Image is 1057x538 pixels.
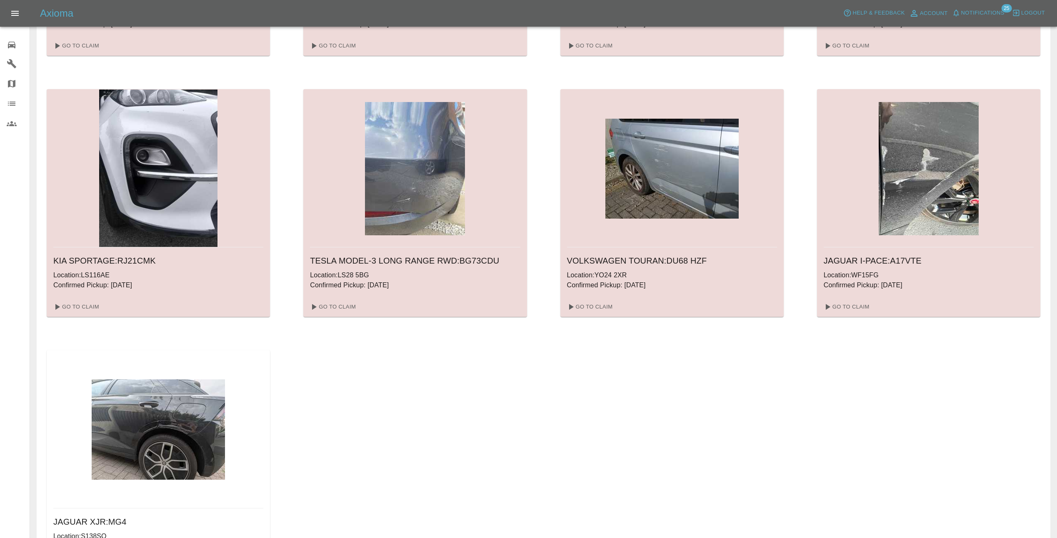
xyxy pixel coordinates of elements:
[310,280,520,290] p: Confirmed Pickup: [DATE]
[310,270,520,280] p: Location: LS28 5BG
[567,270,777,280] p: Location: YO24 2XR
[53,515,263,528] h6: JAGUAR XJR : MG4
[1021,8,1045,18] span: Logout
[40,7,73,20] h5: Axioma
[307,300,358,314] a: Go To Claim
[1001,4,1012,12] span: 25
[1010,7,1047,20] button: Logout
[50,39,101,52] a: Go To Claim
[53,280,263,290] p: Confirmed Pickup: [DATE]
[564,39,615,52] a: Go To Claim
[841,7,907,20] button: Help & Feedback
[50,300,101,314] a: Go To Claim
[920,9,948,18] span: Account
[820,300,872,314] a: Go To Claim
[820,39,872,52] a: Go To Claim
[852,8,905,18] span: Help & Feedback
[5,3,25,23] button: Open drawer
[567,280,777,290] p: Confirmed Pickup: [DATE]
[824,280,1034,290] p: Confirmed Pickup: [DATE]
[53,270,263,280] p: Location: LS116AE
[950,7,1007,20] button: Notifications
[824,254,1034,267] h6: JAGUAR I-PACE : A17VTE
[824,270,1034,280] p: Location: WF15FG
[53,254,263,267] h6: KIA SPORTAGE : RJ21CMK
[564,300,615,314] a: Go To Claim
[961,8,1005,18] span: Notifications
[307,39,358,52] a: Go To Claim
[310,254,520,267] h6: TESLA MODEL-3 LONG RANGE RWD : BG73CDU
[907,7,950,20] a: Account
[567,254,777,267] h6: VOLKSWAGEN TOURAN : DU68 HZF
